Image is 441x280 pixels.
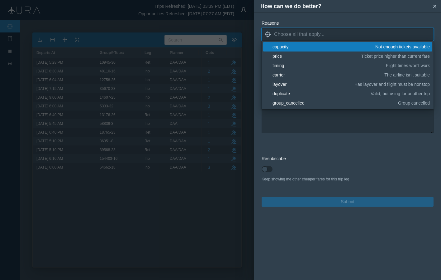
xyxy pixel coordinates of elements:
span: The airline isn't suitable [384,72,430,78]
span: Group cancelled [398,100,430,106]
div: carrier [273,72,382,78]
button: Submit [262,197,434,207]
span: Valid, but using for another trip [371,91,430,97]
div: layover [273,81,352,87]
div: timing [273,62,384,69]
div: Keep showing me other cheaper fares for this trip leg [262,176,434,182]
span: Flight times won't work [386,62,430,69]
span: Reasons [262,21,279,26]
span: Submit [341,199,354,205]
span: Not enough tickets available [375,44,430,50]
div: duplicate [273,91,368,97]
div: group_cancelled [273,100,396,106]
span: Resubscribe [262,156,286,161]
span: Has layover and flight must be nonstop [354,81,430,87]
input: Choose all that apply... [274,30,434,39]
span: Ticket price higher than current fare [361,53,430,59]
div: price [273,53,359,59]
h4: How can we do better? [260,2,430,11]
button: Close [430,2,439,11]
div: capacity [273,44,373,50]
